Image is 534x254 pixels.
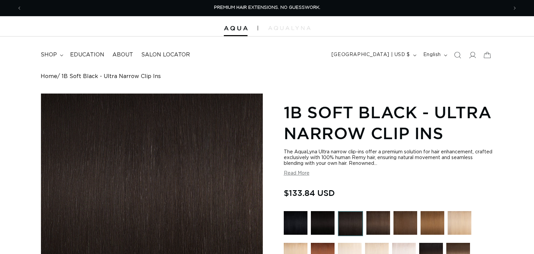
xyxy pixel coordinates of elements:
div: The AquaLyna Ultra narrow clip-ins offer a premium solution for hair enhancement, crafted exclusi... [284,149,493,167]
a: About [108,47,137,62]
img: aqualyna.com [268,26,311,30]
span: About [112,51,133,58]
summary: Search [450,48,465,62]
a: 6 Light Brown - Ultra Narrow Clip Ins [421,211,444,239]
img: 1B Soft Black - Ultra Narrow Clip Ins [338,211,363,236]
a: Home [41,73,57,80]
img: Aqua Hair Extensions [224,26,248,31]
img: 6 Light Brown - Ultra Narrow Clip Ins [421,211,444,235]
button: Previous announcement [12,2,27,15]
a: 1B Soft Black - Ultra Narrow Clip Ins [338,211,363,239]
span: Education [70,51,104,58]
a: Salon Locator [137,47,194,62]
span: English [423,51,441,58]
a: 2 Dark Brown - Ultra Narrow Clip Ins [366,211,390,239]
nav: breadcrumbs [41,73,493,80]
summary: shop [37,47,66,62]
h1: 1B Soft Black - Ultra Narrow Clip Ins [284,102,493,144]
img: 1 Black - Ultra Narrow Clip Ins [284,211,307,235]
span: 1B Soft Black - Ultra Narrow Clip Ins [62,73,161,80]
button: [GEOGRAPHIC_DATA] | USD $ [327,49,419,61]
button: Read More [284,171,309,176]
a: 16 Blonde - Ultra Narrow Clip Ins [448,211,471,239]
img: 4 Medium Brown - Ultra Narrow Clip Ins [393,211,417,235]
span: [GEOGRAPHIC_DATA] | USD $ [332,51,410,58]
button: English [419,49,450,61]
span: shop [41,51,57,58]
img: 16 Blonde - Ultra Narrow Clip Ins [448,211,471,235]
img: 2 Dark Brown - Ultra Narrow Clip Ins [366,211,390,235]
img: 1N Natural Black - Ultra Narrow Clip Ins [311,211,335,235]
a: Education [66,47,108,62]
span: Salon Locator [141,51,190,58]
a: 1 Black - Ultra Narrow Clip Ins [284,211,307,239]
button: Next announcement [507,2,522,15]
span: PREMIUM HAIR EXTENSIONS. NO GUESSWORK. [214,5,320,10]
span: $133.84 USD [284,186,335,199]
a: 4 Medium Brown - Ultra Narrow Clip Ins [393,211,417,239]
a: 1N Natural Black - Ultra Narrow Clip Ins [311,211,335,239]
